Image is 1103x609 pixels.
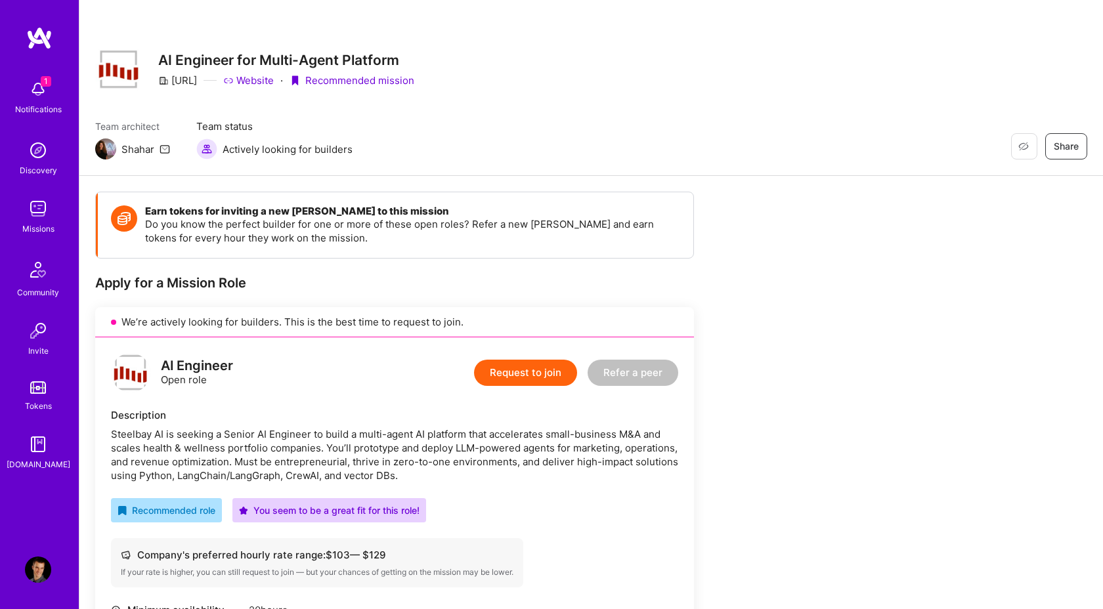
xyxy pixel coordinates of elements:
[121,550,131,560] i: icon Cash
[111,353,150,392] img: logo
[158,73,197,87] div: [URL]
[223,142,353,156] span: Actively looking for builders
[290,75,300,86] i: icon PurpleRibbon
[111,408,678,422] div: Description
[111,205,137,232] img: Token icon
[25,431,51,457] img: guide book
[239,506,248,515] i: icon PurpleStar
[95,119,170,133] span: Team architect
[158,52,414,68] h3: AI Engineer for Multi-Agent Platform
[239,503,420,517] div: You seem to be a great fit for this role!
[28,344,49,358] div: Invite
[588,360,678,386] button: Refer a peer
[474,360,577,386] button: Request to join
[121,142,154,156] div: Shahar
[95,274,694,291] div: Apply for a Mission Role
[1045,133,1087,159] button: Share
[145,217,680,245] p: Do you know the perfect builder for one or more of these open roles? Refer a new [PERSON_NAME] an...
[17,285,59,299] div: Community
[95,138,116,159] img: Team Architect
[145,205,680,217] h4: Earn tokens for inviting a new [PERSON_NAME] to this mission
[121,548,513,562] div: Company's preferred hourly rate range: $ 103 — $ 129
[280,73,283,87] div: ·
[223,73,274,87] a: Website
[25,318,51,344] img: Invite
[22,254,54,285] img: Community
[26,26,53,50] img: logo
[111,427,678,482] div: Steelbay AI is seeking a Senior AI Engineer to build a multi-agent AI platform that accelerates s...
[25,196,51,222] img: teamwork
[161,359,233,373] div: AI Engineer
[196,138,217,159] img: Actively looking for builders
[290,73,414,87] div: Recommended mission
[25,399,52,413] div: Tokens
[118,503,215,517] div: Recommended role
[1018,141,1029,152] i: icon EyeClosed
[41,76,51,87] span: 1
[20,163,57,177] div: Discovery
[118,506,127,515] i: icon RecommendedBadge
[30,381,46,394] img: tokens
[158,75,169,86] i: icon CompanyGray
[22,556,54,583] a: User Avatar
[121,567,513,577] div: If your rate is higher, you can still request to join — but your chances of getting on the missio...
[15,102,62,116] div: Notifications
[25,137,51,163] img: discovery
[95,49,142,90] img: Company Logo
[7,457,70,471] div: [DOMAIN_NAME]
[22,222,54,236] div: Missions
[95,307,694,337] div: We’re actively looking for builders. This is the best time to request to join.
[1054,140,1079,153] span: Share
[160,144,170,154] i: icon Mail
[196,119,353,133] span: Team status
[25,556,51,583] img: User Avatar
[161,359,233,387] div: Open role
[25,76,51,102] img: bell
